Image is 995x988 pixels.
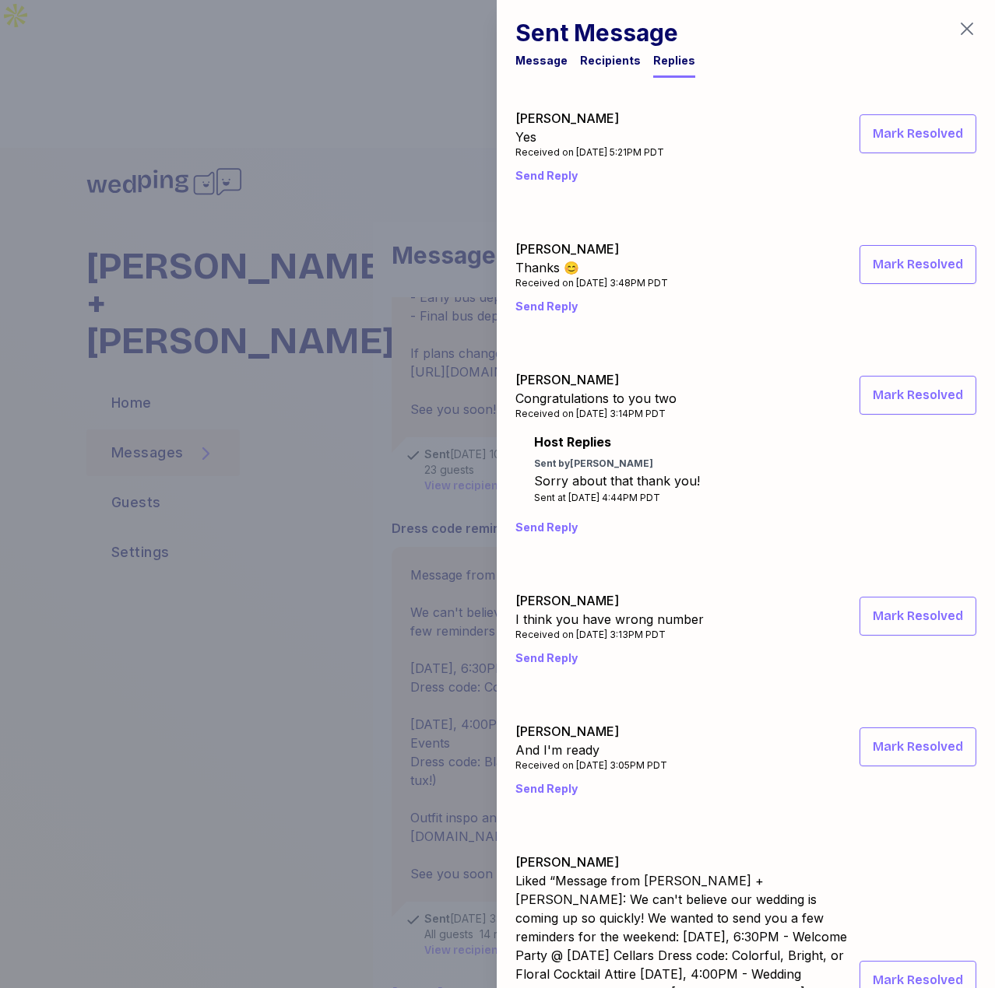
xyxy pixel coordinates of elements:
[515,644,976,672] div: Send Reply
[873,386,963,405] span: Mark Resolved
[860,727,976,766] button: Mark Resolved
[515,408,677,420] div: Received on [DATE] 3:14PM PDT
[653,53,695,68] div: Replies
[515,591,704,610] div: [PERSON_NAME]
[534,492,958,504] div: Sent at [DATE] 4:44PM PDT
[515,293,976,321] div: Send Reply
[515,513,976,541] div: Send Reply
[873,607,963,625] span: Mark Resolved
[873,255,963,274] span: Mark Resolved
[860,245,976,284] button: Mark Resolved
[515,370,677,389] div: [PERSON_NAME]
[515,53,568,68] div: Message
[515,629,704,641] div: Received on [DATE] 3:13PM PDT
[580,53,641,68] div: Recipients
[515,162,976,190] div: Send Reply
[534,457,958,470] div: Sent by [PERSON_NAME]
[515,146,664,159] div: Received on [DATE] 5:21PM PDT
[873,737,963,756] span: Mark Resolved
[515,610,704,629] div: I think you have wrong number
[860,114,976,153] button: Mark Resolved
[534,471,958,490] div: Sorry about that thank you!
[515,109,664,128] div: [PERSON_NAME]
[515,240,668,258] div: [PERSON_NAME]
[515,389,677,408] div: Congratulations to you two
[515,853,860,871] div: [PERSON_NAME]
[860,597,976,636] button: Mark Resolved
[515,277,668,289] div: Received on [DATE] 3:48PM PDT
[515,775,976,803] div: Send Reply
[515,759,667,772] div: Received on [DATE] 3:05PM PDT
[515,128,664,146] div: Yes
[515,722,667,741] div: [PERSON_NAME]
[515,258,668,277] div: Thanks 😊
[515,19,695,47] h1: Sent Message
[873,124,963,143] span: Mark Resolved
[860,376,976,415] button: Mark Resolved
[515,741,667,759] div: And I'm ready
[534,433,958,451] div: Host Replies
